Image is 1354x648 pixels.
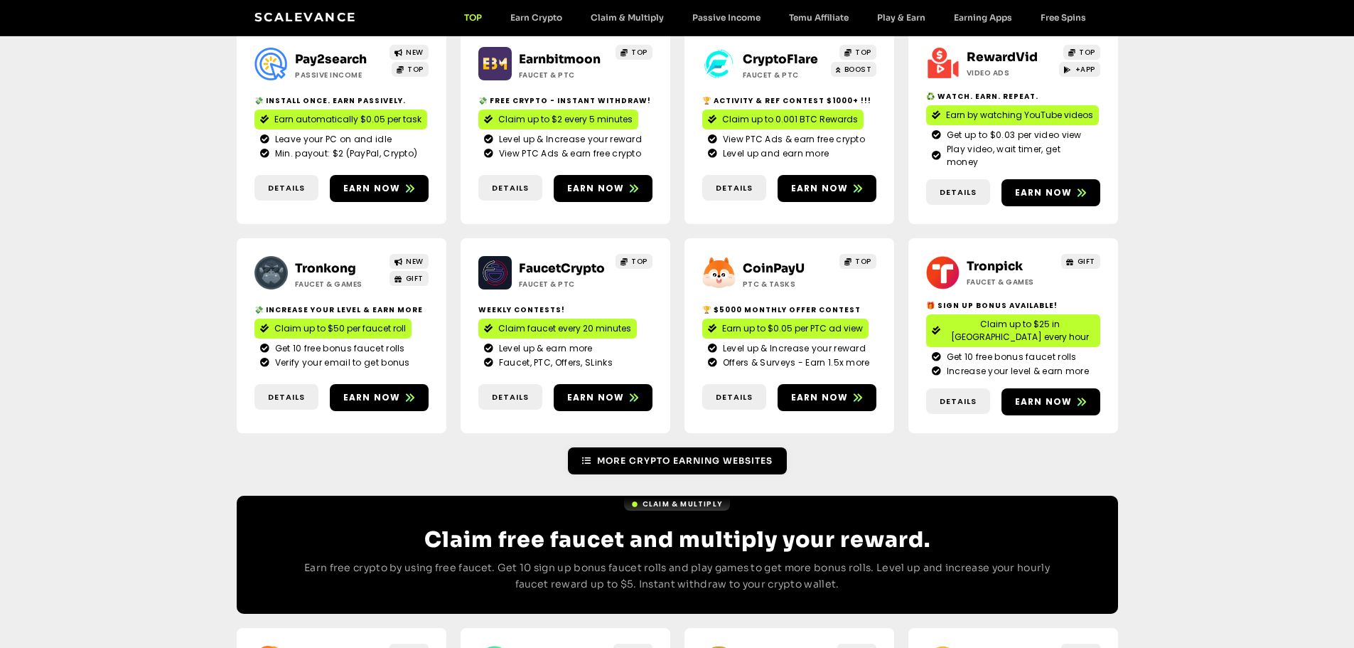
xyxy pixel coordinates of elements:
a: FaucetCrypto [519,261,605,276]
span: TOP [855,256,871,267]
a: Details [254,384,318,410]
a: Passive Income [678,12,775,23]
span: Earn now [343,182,401,195]
a: GIFT [389,271,429,286]
span: TOP [855,47,871,58]
a: Earn now [330,384,429,411]
span: GIFT [406,273,424,284]
a: Earn now [554,175,652,202]
a: Earn now [554,384,652,411]
a: TOP [450,12,496,23]
h2: Faucet & Games [295,279,384,290]
a: Claim up to $25 in [GEOGRAPHIC_DATA] every hour [926,314,1100,347]
span: Details [716,391,753,403]
span: Details [940,395,977,408]
a: Earn up to $0.05 per PTC ad view [702,319,869,339]
a: Details [926,179,990,206]
span: Get up to $0.03 per video view [943,129,1082,142]
a: Details [254,175,318,201]
span: Earn now [343,391,401,404]
a: TOP [1063,45,1100,60]
a: Tronkong [295,261,356,276]
a: Play & Earn [863,12,940,23]
span: Level up & earn more [495,342,593,355]
span: Earn now [791,182,849,195]
a: Pay2search [295,52,367,67]
h2: Video ads [967,68,1055,78]
a: Claim & Multiply [576,12,678,23]
span: Offers & Surveys - Earn 1.5x more [719,356,870,369]
a: Details [926,388,990,415]
p: Earn free crypto by using free faucet. Get 10 sign up bonus faucet rolls and play games to get mo... [294,560,1061,594]
a: Earn now [1001,388,1100,415]
span: TOP [631,47,648,58]
h2: ptc & Tasks [743,279,832,290]
h2: 🏆 $5000 Monthly Offer contest [702,304,876,315]
span: Faucet, PTC, Offers, SLinks [495,356,613,369]
span: Details [940,186,977,198]
span: +APP [1075,64,1095,75]
span: Earn up to $0.05 per PTC ad view [722,322,863,335]
h2: Weekly contests! [478,304,652,315]
span: TOP [1079,47,1095,58]
a: Scalevance [254,10,357,24]
span: Earn now [1015,186,1073,199]
a: GIFT [1061,254,1100,269]
span: TOP [631,256,648,267]
a: Tronpick [967,259,1023,274]
a: More Crypto Earning Websites [568,447,787,474]
h2: 💸 Install Once. Earn Passively. [254,95,429,106]
a: CryptoFlare [743,52,818,67]
span: Details [268,391,305,403]
h2: Claim free faucet and multiply your reward. [294,527,1061,553]
a: TOP [616,254,652,269]
span: GIFT [1078,256,1095,267]
a: Earnbitmoon [519,52,601,67]
h2: 💸 Free crypto - Instant withdraw! [478,95,652,106]
a: Claim faucet every 20 minutes [478,319,637,339]
span: More Crypto Earning Websites [597,455,773,467]
h2: Faucet & PTC [519,279,608,290]
span: Leave your PC on and idle [272,133,392,146]
span: NEW [406,47,424,58]
span: Get 10 free bonus faucet rolls [272,342,405,355]
a: Earn now [778,175,876,202]
a: Details [478,175,542,201]
a: +APP [1059,62,1100,77]
span: TOP [407,64,424,75]
span: Earn now [791,391,849,404]
a: Earn automatically $0.05 per task [254,110,427,129]
h2: 🏆 Activity & ref contest $1000+ !!! [702,95,876,106]
span: Earn now [1015,395,1073,408]
a: Earn now [778,384,876,411]
a: TOP [616,45,652,60]
h2: Passive Income [295,70,384,80]
span: Details [268,182,305,194]
h2: 💸 Increase your level & earn more [254,304,429,315]
span: Claim & Multiply [643,499,723,509]
span: Details [716,182,753,194]
a: CoinPayU [743,261,805,276]
a: Claim & Multiply [624,497,730,511]
span: Claim up to 0.001 BTC Rewards [722,113,858,126]
span: Verify your email to get bonus [272,356,410,369]
span: Min. payout: $2 (PayPal, Crypto) [272,147,418,160]
span: Level up & Increase your reward [719,342,866,355]
a: Free Spins [1026,12,1100,23]
a: Earn Crypto [496,12,576,23]
a: Earn now [1001,179,1100,206]
span: NEW [406,256,424,267]
a: Claim up to $50 per faucet roll [254,319,412,339]
span: Earn now [567,182,625,195]
a: NEW [389,45,429,60]
a: RewardVid [967,50,1038,65]
span: BOOST [844,64,872,75]
a: Details [478,384,542,410]
h2: 🎁 Sign Up Bonus Available! [926,300,1100,311]
span: Details [492,391,529,403]
span: Claim up to $2 every 5 minutes [498,113,633,126]
h2: ♻️ Watch. Earn. Repeat. [926,91,1100,102]
a: Details [702,384,766,410]
a: Earn now [330,175,429,202]
span: Increase your level & earn more [943,365,1089,378]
